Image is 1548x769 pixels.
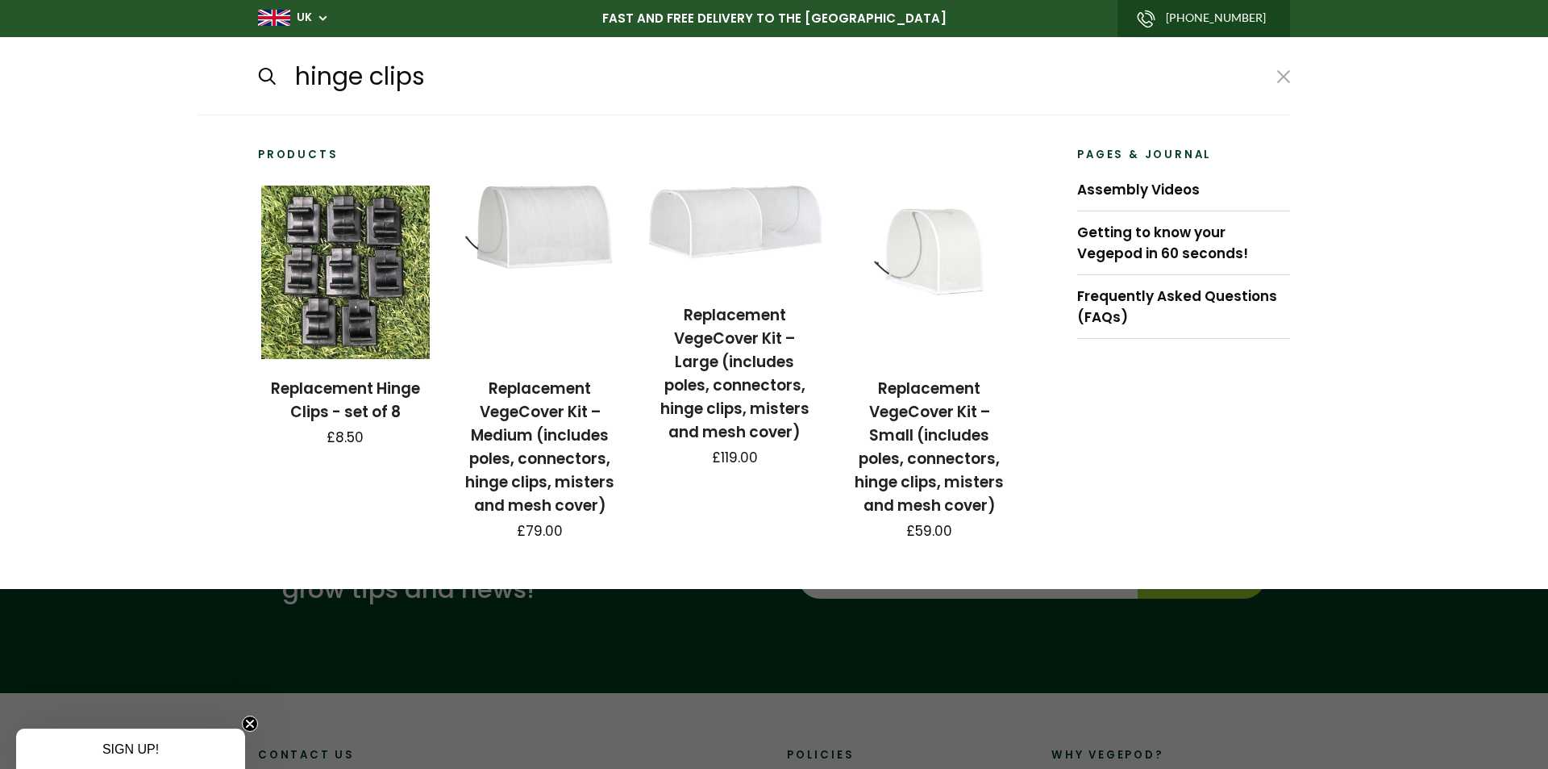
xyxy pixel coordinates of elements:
input: Search... [293,57,1259,96]
span: £79.00 [517,521,563,542]
a: Replacement VegeCover Kit – Medium (includes poles, connectors, hinge clips, misters and mesh cover) [465,378,614,516]
a: Getting to know your Vegepod in 60 seconds! [1077,211,1290,275]
p: Products [258,144,1017,165]
a: Replacement Hinge Clips - set of 8 [271,378,420,423]
img: Replacement VegeCover Kit – Large (includes poles, connectors, hinge clips, misters and mesh cover) [647,186,822,286]
img: Replacement VegeCover Kit – Small (includes poles, connectors, hinge clips, misters and mesh cover) [874,186,985,359]
a: Assembly Videos [1077,169,1290,212]
span: SIGN UP! [102,742,159,756]
span: £119.00 [712,448,758,469]
span: £59.00 [906,521,952,542]
a: Frequently Asked Questions (FAQs) [1077,275,1290,339]
img: Replacement VegeCover Kit – Medium (includes poles, connectors, hinge clips, misters and mesh cover) [465,186,615,359]
a: Replacement VegeCover Kit – Large (includes poles, connectors, hinge clips, misters and mesh cover) [660,304,809,443]
div: SIGN UP!Close teaser [16,729,245,769]
img: Replacement Hinge Clips - set of 8 [261,186,429,359]
img: gb_large.png [258,10,290,26]
button: Close teaser [242,716,258,732]
p: Pages & Journal [1077,144,1290,165]
a: UK [297,10,312,26]
a: Replacement VegeCover Kit – Small (includes poles, connectors, hinge clips, misters and mesh cover) [855,378,1004,516]
span: £8.50 [327,428,364,449]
